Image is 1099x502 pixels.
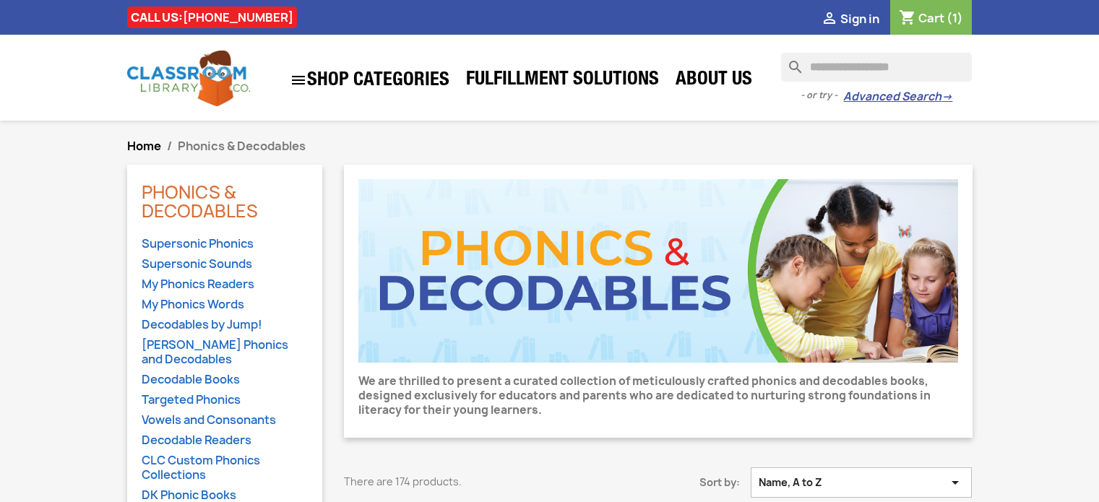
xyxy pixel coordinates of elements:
[781,53,798,70] i: search
[183,9,293,25] a: [PHONE_NUMBER]
[142,433,308,449] a: Decodable Readers
[751,467,972,498] button: Sort by selection
[142,180,258,223] a: Phonics & Decodables
[142,277,308,293] a: My Phonics Readers
[821,11,879,27] a:  Sign in
[142,412,308,429] a: Vowels and Consonants
[127,51,250,106] img: Classroom Library Company
[899,10,963,26] a: Shopping cart link containing 1 product(s)
[358,374,958,417] p: We are thrilled to present a curated collection of meticulously crafted phonics and decodables bo...
[142,372,308,389] a: Decodable Books
[290,72,307,89] i: 
[178,138,306,154] span: Phonics & Decodables
[344,475,593,489] p: There are 174 products.
[668,66,759,95] a: About Us
[142,317,308,334] a: Decodables by Jump!
[840,11,879,27] span: Sign in
[947,475,964,490] i: 
[142,236,308,253] a: Supersonic Phonics
[781,53,972,82] input: Search
[821,11,838,28] i: 
[142,453,308,484] a: CLC Custom Phonics Collections
[142,297,308,313] a: My Phonics Words
[918,10,944,26] span: Cart
[142,256,308,273] a: Supersonic Sounds
[843,90,952,104] a: Advanced Search→
[801,88,843,103] span: - or try -
[358,179,958,363] img: CLC_Phonics_And_Decodables.jpg
[142,337,308,368] a: [PERSON_NAME] Phonics and Decodables
[127,7,297,28] div: CALL US:
[459,66,666,95] a: Fulfillment Solutions
[142,392,308,409] a: Targeted Phonics
[615,475,751,490] span: Sort by:
[899,10,916,27] i: shopping_cart
[127,138,161,154] a: Home
[283,64,457,96] a: SHOP CATEGORIES
[947,10,963,26] span: (1)
[941,90,952,104] span: →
